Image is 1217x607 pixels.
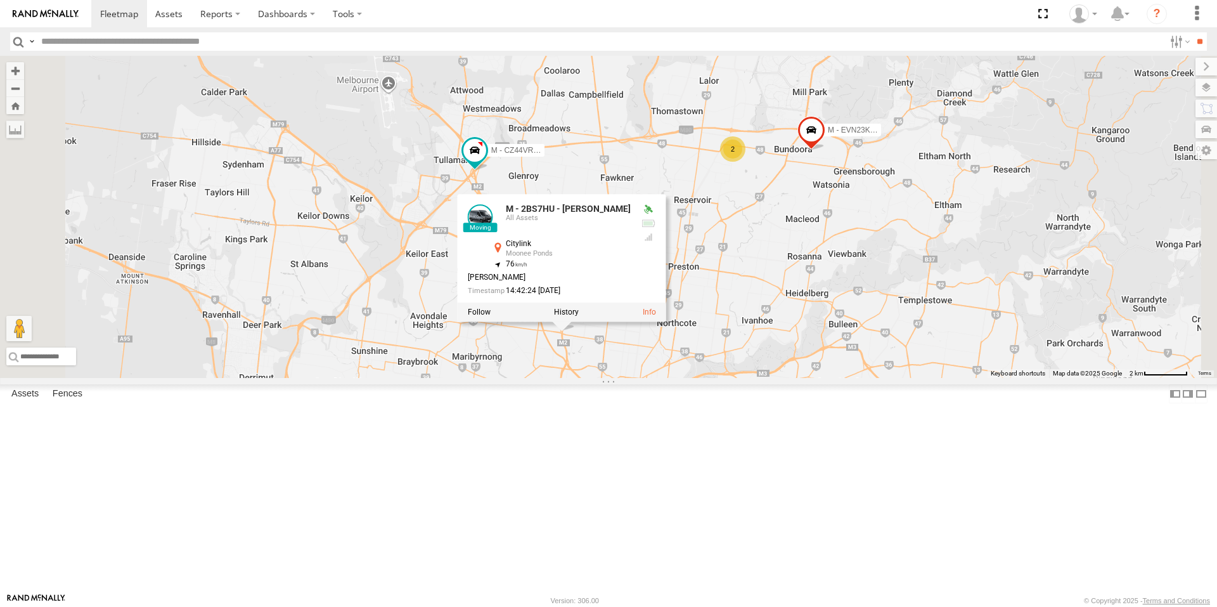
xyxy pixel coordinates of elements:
div: © Copyright 2025 - [1084,597,1210,604]
label: Realtime tracking of Asset [468,308,491,317]
div: Moonee Ponds [506,250,631,258]
div: GSM Signal = 4 [641,232,656,242]
a: Terms and Conditions [1143,597,1210,604]
label: Search Query [27,32,37,51]
div: [PERSON_NAME] [468,273,631,282]
span: 76 [506,259,527,268]
div: No voltage information received from this device. [641,219,656,229]
label: Dock Summary Table to the Right [1182,384,1194,403]
label: Hide Summary Table [1195,384,1207,403]
label: View Asset History [554,308,579,317]
a: Visit our Website [7,594,65,607]
div: Tye Clark [1065,4,1102,23]
label: Dock Summary Table to the Left [1169,384,1182,403]
label: Fences [46,385,89,403]
div: Version: 306.00 [551,597,599,604]
span: M - CZ44VR - Suhayl Electrician [491,147,601,155]
span: Map data ©2025 Google [1053,370,1122,377]
a: M - 2BS7HU - [PERSON_NAME] [506,204,631,214]
img: rand-logo.svg [13,10,79,18]
label: Search Filter Options [1165,32,1192,51]
a: View Asset Details [468,205,493,230]
div: Date/time of location update [468,287,631,295]
label: Assets [5,385,45,403]
label: Measure [6,121,24,138]
button: Zoom out [6,79,24,97]
span: 2 km [1130,370,1143,377]
a: View Asset Details [643,308,656,317]
button: Keyboard shortcuts [991,369,1045,378]
button: Zoom in [6,62,24,79]
div: Citylink [506,240,631,249]
i: ? [1147,4,1167,24]
button: Map Scale: 2 km per 66 pixels [1126,369,1192,378]
a: Terms (opens in new tab) [1198,371,1211,376]
div: All Assets [506,214,631,222]
button: Zoom Home [6,97,24,114]
span: M - EVN23K - [PERSON_NAME] [828,126,939,135]
label: Map Settings [1195,141,1217,159]
button: Drag Pegman onto the map to open Street View [6,316,32,341]
div: Valid GPS Fix [641,205,656,215]
div: 2 [720,136,745,162]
